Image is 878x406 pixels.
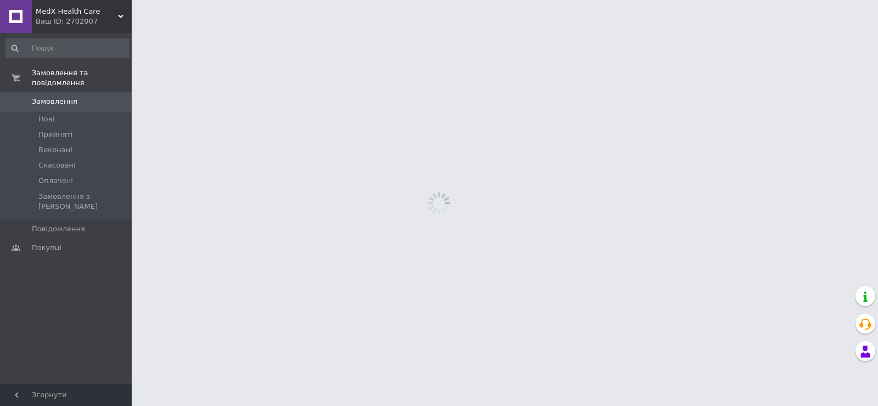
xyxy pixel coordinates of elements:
span: Оплачені [38,176,73,186]
span: MedX Health Care [36,7,118,16]
span: Покупці [32,243,61,253]
span: Скасовані [38,160,76,170]
span: Замовлення з [PERSON_NAME] [38,192,128,212]
div: Ваш ID: 2702007 [36,16,132,26]
span: Замовлення [32,97,77,107]
span: Прийняті [38,130,72,140]
span: Нові [38,114,54,124]
span: Замовлення та повідомлення [32,68,132,88]
span: Повідомлення [32,224,85,234]
input: Пошук [5,38,130,58]
span: Виконані [38,145,72,155]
